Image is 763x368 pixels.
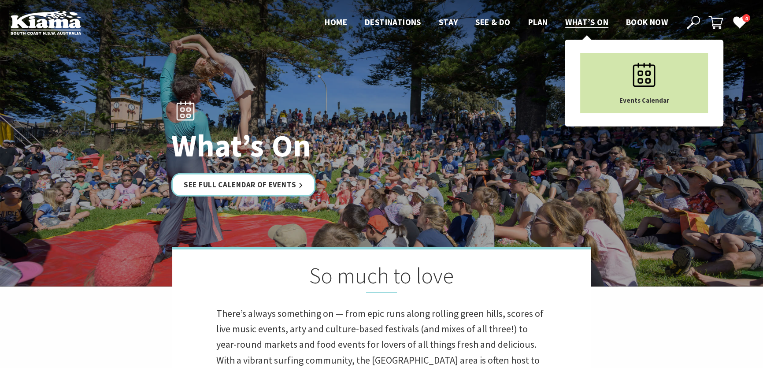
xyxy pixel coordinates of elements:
span: Stay [439,17,458,27]
span: Plan [528,17,548,27]
a: See Full Calendar of Events [171,173,315,197]
h2: So much to love [216,263,547,293]
span: 4 [742,14,750,22]
span: Events Calendar [619,96,669,104]
span: Book now [626,17,668,27]
nav: Main Menu [316,15,677,30]
span: Home [325,17,347,27]
span: What’s On [565,17,608,27]
span: See & Do [475,17,510,27]
img: Kiama Logo [11,11,81,35]
a: 4 [733,15,746,29]
h1: What’s On [171,129,420,163]
span: Destinations [365,17,421,27]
